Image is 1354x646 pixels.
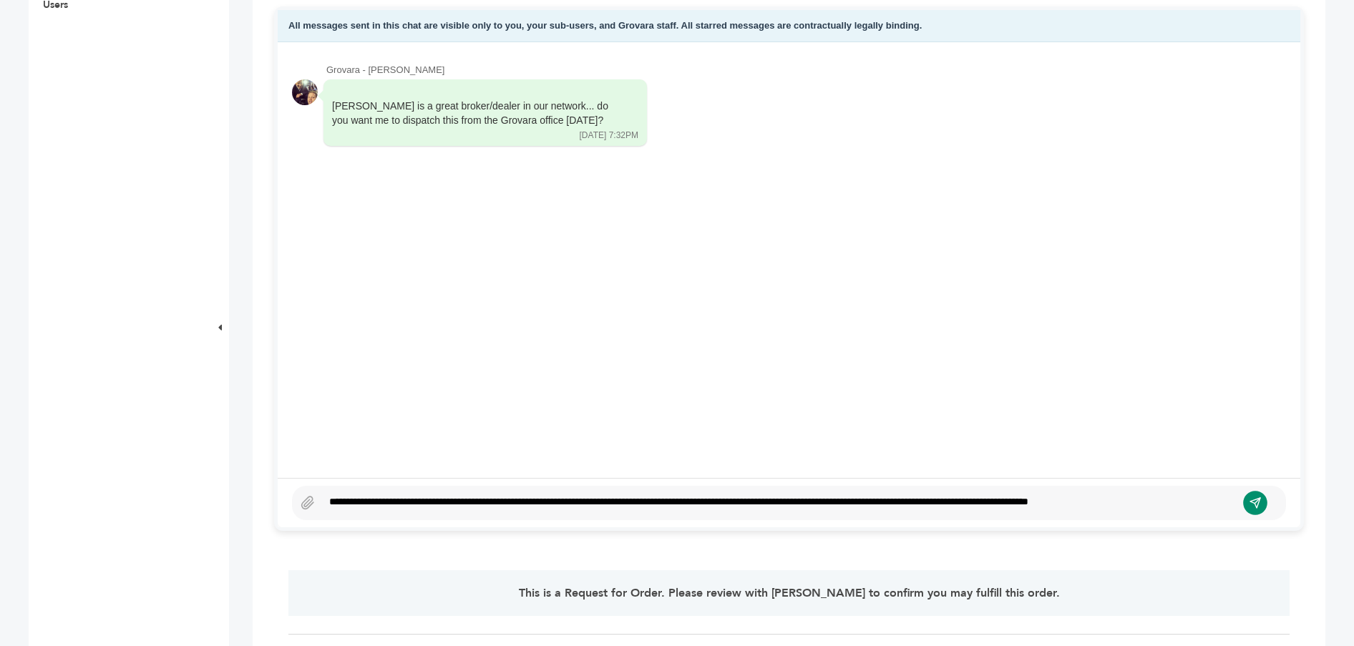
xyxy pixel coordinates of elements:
p: This is a Request for Order. Please review with [PERSON_NAME] to confirm you may fulfill this order. [328,584,1250,602]
div: [PERSON_NAME] is a great broker/dealer in our network... do you want me to dispatch this from the... [332,99,618,127]
div: Grovara - [PERSON_NAME] [326,64,1286,77]
div: [DATE] 7:32PM [580,129,638,142]
div: All messages sent in this chat are visible only to you, your sub-users, and Grovara staff. All st... [278,10,1300,42]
